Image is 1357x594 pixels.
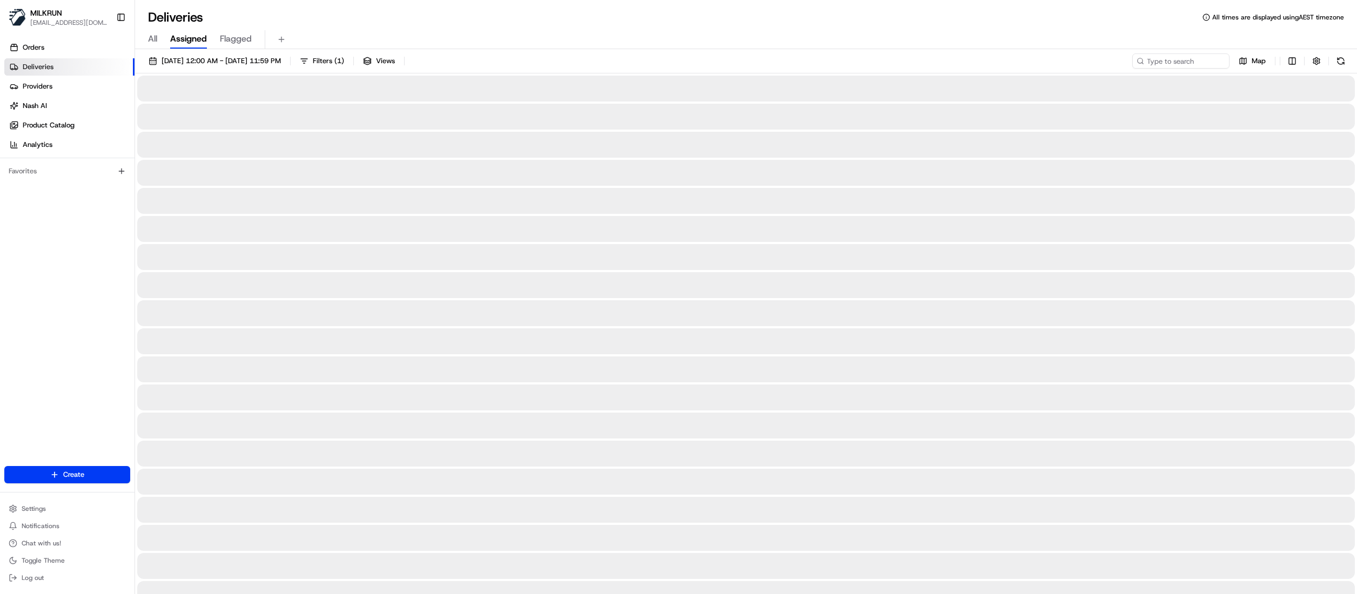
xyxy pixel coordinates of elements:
a: Product Catalog [4,117,135,134]
span: Log out [22,573,44,582]
button: Settings [4,501,130,516]
span: Create [63,470,84,480]
button: Log out [4,570,130,585]
button: Map [1234,53,1271,69]
button: Filters(1) [295,53,349,69]
a: Providers [4,78,135,95]
span: Assigned [170,32,207,45]
button: [DATE] 12:00 AM - [DATE] 11:59 PM [144,53,286,69]
a: Analytics [4,136,135,153]
button: Chat with us! [4,536,130,551]
button: Notifications [4,518,130,534]
button: Refresh [1333,53,1348,69]
span: All [148,32,157,45]
h1: Deliveries [148,9,203,26]
span: Filters [313,56,344,66]
span: Providers [23,82,52,91]
span: Notifications [22,522,59,530]
span: Views [376,56,395,66]
button: [EMAIL_ADDRESS][DOMAIN_NAME] [30,18,108,27]
button: MILKRUN [30,8,62,18]
span: Map [1252,56,1266,66]
button: Views [358,53,400,69]
span: Toggle Theme [22,556,65,565]
span: Settings [22,504,46,513]
button: MILKRUNMILKRUN[EMAIL_ADDRESS][DOMAIN_NAME] [4,4,112,30]
span: All times are displayed using AEST timezone [1212,13,1344,22]
span: [DATE] 12:00 AM - [DATE] 11:59 PM [162,56,281,66]
button: Create [4,466,130,483]
a: Deliveries [4,58,135,76]
button: Toggle Theme [4,553,130,568]
input: Type to search [1132,53,1230,69]
span: Nash AI [23,101,47,111]
span: ( 1 ) [334,56,344,66]
span: Analytics [23,140,52,150]
span: Deliveries [23,62,53,72]
span: Orders [23,43,44,52]
a: Nash AI [4,97,135,114]
span: Flagged [220,32,252,45]
span: Chat with us! [22,539,61,548]
img: MILKRUN [9,9,26,26]
div: Favorites [4,163,130,180]
span: Product Catalog [23,120,75,130]
a: Orders [4,39,135,56]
